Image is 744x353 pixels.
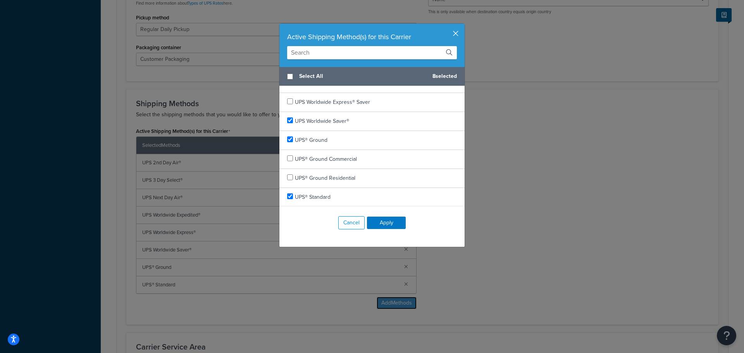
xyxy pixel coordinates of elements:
[295,98,370,106] span: UPS Worldwide Express® Saver
[338,216,365,229] button: Cancel
[295,136,327,144] span: UPS® Ground
[279,67,465,86] div: 8 selected
[287,31,457,42] div: Active Shipping Method(s) for this Carrier
[287,46,457,59] input: Search
[295,174,355,182] span: UPS® Ground Residential
[367,217,406,229] button: Apply
[295,193,331,201] span: UPS® Standard
[299,71,426,82] span: Select All
[295,155,357,163] span: UPS® Ground Commercial
[295,117,349,125] span: UPS Worldwide Saver®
